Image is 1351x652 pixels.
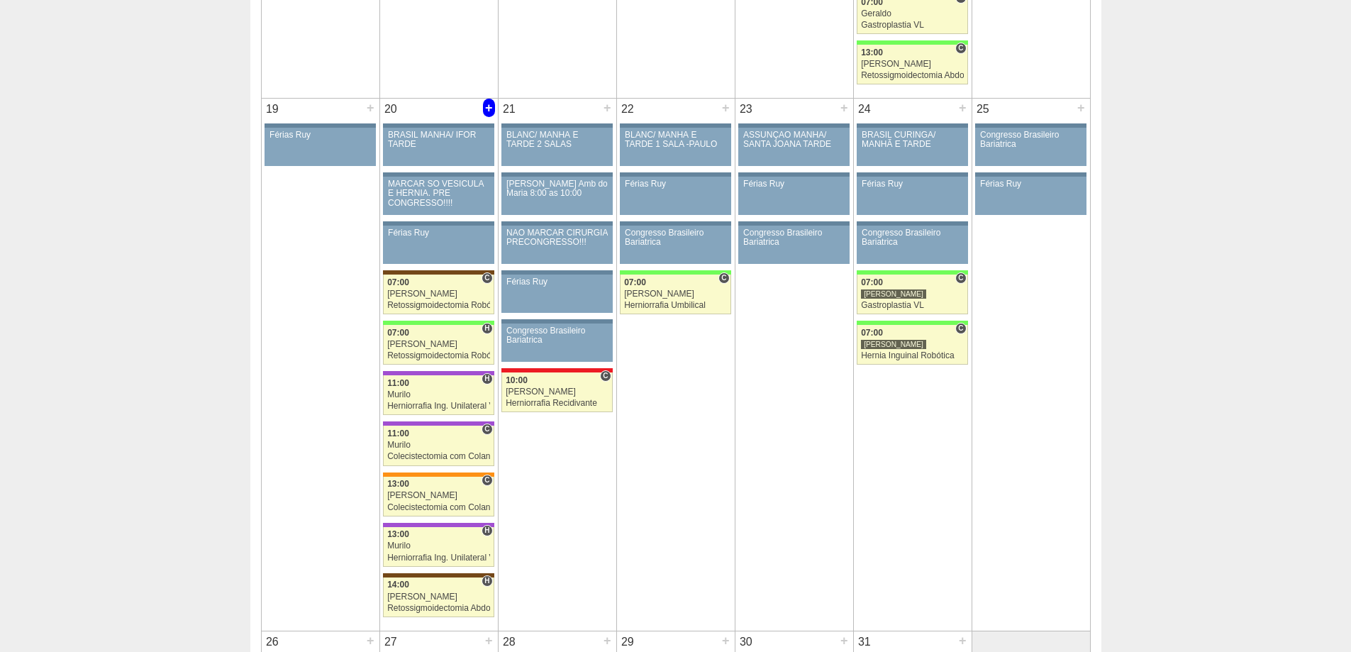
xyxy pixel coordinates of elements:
a: C 13:00 [PERSON_NAME] Colecistectomia com Colangiografia VL [383,477,494,516]
div: Gastroplastia VL [861,301,964,310]
div: Key: Aviso [620,172,730,177]
a: BLANC/ MANHÃ E TARDE 2 SALAS [501,128,612,166]
a: Congresso Brasileiro Bariatrica [857,226,967,264]
div: Key: Brasil [857,40,967,45]
span: Hospital [482,373,492,385]
div: Key: Brasil [857,321,967,325]
span: Consultório [482,475,492,486]
div: Key: Aviso [501,172,612,177]
div: Key: Aviso [265,123,375,128]
div: Retossigmoidectomia Robótica [387,351,490,360]
div: Key: Aviso [383,123,494,128]
span: Hospital [482,575,492,587]
span: 11:00 [387,429,409,438]
div: Herniorrafia Ing. Unilateral VL [387,402,490,411]
div: Key: Aviso [620,221,730,226]
div: Key: Brasil [383,321,494,325]
span: Consultório [955,272,966,284]
a: Férias Ruy [620,177,730,215]
div: Key: Aviso [383,172,494,177]
span: 07:00 [861,277,883,287]
div: Key: Aviso [383,221,494,226]
div: [PERSON_NAME] [506,387,608,397]
div: Key: Aviso [501,319,612,324]
span: 13:00 [387,529,409,539]
a: [PERSON_NAME] Amb do Maria 8:00 as 10:00 [501,177,612,215]
div: Key: Aviso [501,123,612,128]
div: Congresso Brasileiro Bariatrica [506,326,608,345]
span: 07:00 [387,277,409,287]
a: C 07:00 [PERSON_NAME] Gastroplastia VL [857,275,967,314]
a: Férias Ruy [738,177,849,215]
div: Key: Aviso [975,172,1086,177]
div: Retossigmoidectomia Robótica [387,301,490,310]
div: Key: Santa Joana [383,573,494,578]
div: Férias Ruy [743,179,845,189]
a: BRASIL CURINGA/ MANHÃ E TARDE [857,128,967,166]
div: + [601,99,613,117]
a: Férias Ruy [857,177,967,215]
div: Férias Ruy [269,131,371,140]
a: BLANC/ MANHÃ E TARDE 1 SALA -PAULO [620,128,730,166]
div: Férias Ruy [625,179,726,189]
div: 25 [972,99,994,120]
div: BRASIL CURINGA/ MANHÃ E TARDE [862,131,963,149]
div: Key: IFOR [383,523,494,527]
div: [PERSON_NAME] [387,340,490,349]
div: BLANC/ MANHÃ E TARDE 2 SALAS [506,131,608,149]
a: C 07:00 [PERSON_NAME] Retossigmoidectomia Robótica [383,275,494,314]
div: 21 [499,99,521,120]
a: Férias Ruy [265,128,375,166]
div: Retossigmoidectomia Abdominal [861,71,964,80]
div: + [720,631,732,650]
a: Congresso Brasileiro Bariatrica [501,324,612,362]
span: 13:00 [861,48,883,57]
span: 07:00 [624,277,646,287]
div: Key: Aviso [501,221,612,226]
div: Colecistectomia com Colangiografia VL [387,503,490,512]
div: Key: Aviso [620,123,730,128]
div: Key: IFOR [383,371,494,375]
div: Key: Aviso [857,172,967,177]
a: Férias Ruy [975,177,1086,215]
span: 11:00 [387,378,409,388]
div: Herniorrafia Ing. Unilateral VL [387,553,490,563]
div: + [483,99,495,117]
div: [PERSON_NAME] [387,491,490,500]
div: Key: Aviso [738,221,849,226]
div: Gastroplastia VL [861,21,964,30]
a: ASSUNÇÃO MANHÃ/ SANTA JOANA TARDE [738,128,849,166]
div: + [957,99,969,117]
a: C 13:00 [PERSON_NAME] Retossigmoidectomia Abdominal [857,45,967,84]
div: BLANC/ MANHÃ E TARDE 1 SALA -PAULO [625,131,726,149]
span: 14:00 [387,580,409,590]
div: Key: Brasil [620,270,730,275]
a: Congresso Brasileiro Bariatrica [738,226,849,264]
a: Férias Ruy [383,226,494,264]
a: H 11:00 Murilo Herniorrafia Ing. Unilateral VL [383,375,494,415]
a: C 07:00 [PERSON_NAME] Hernia Inguinal Robótica [857,325,967,365]
div: Congresso Brasileiro Bariatrica [980,131,1082,149]
div: Key: Aviso [738,123,849,128]
div: Geraldo [861,9,964,18]
div: 22 [617,99,639,120]
div: Murilo [387,541,490,551]
div: Key: IFOR [383,421,494,426]
span: Hospital [482,323,492,334]
div: + [838,99,850,117]
div: BRASIL MANHÃ/ IFOR TARDE [388,131,489,149]
div: 20 [380,99,402,120]
span: Consultório [482,272,492,284]
div: Key: Aviso [501,270,612,275]
div: + [720,99,732,117]
div: [PERSON_NAME] [861,339,926,350]
span: Consultório [955,43,966,54]
div: Murilo [387,390,490,399]
div: Hernia Inguinal Robótica [861,351,964,360]
div: Congresso Brasileiro Bariatrica [743,228,845,247]
a: BRASIL MANHÃ/ IFOR TARDE [383,128,494,166]
a: Congresso Brasileiro Bariatrica [975,128,1086,166]
span: Consultório [600,370,611,382]
div: Férias Ruy [862,179,963,189]
div: MARCAR SÓ VESICULA E HERNIA. PRE CONGRESSO!!!! [388,179,489,208]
